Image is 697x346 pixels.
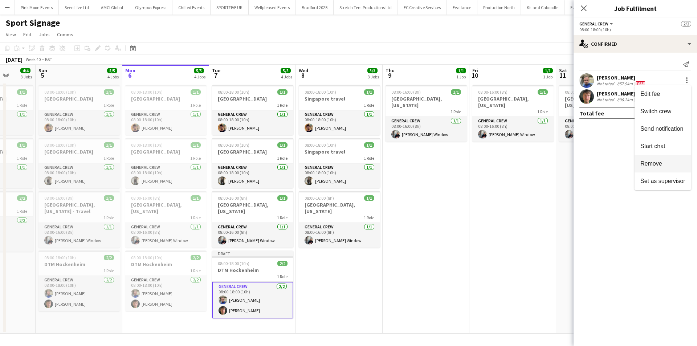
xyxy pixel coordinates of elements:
[640,126,683,132] span: Send notification
[635,138,691,155] button: Start chat
[635,85,691,103] button: Edit fee
[640,91,660,97] span: Edit fee
[635,120,691,138] button: Send notification
[640,108,671,114] span: Switch crew
[640,143,665,149] span: Start chat
[635,103,691,120] button: Switch crew
[635,172,691,190] button: Set as supervisor
[635,155,691,172] button: Remove
[640,178,685,184] span: Set as supervisor
[640,160,662,167] span: Remove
